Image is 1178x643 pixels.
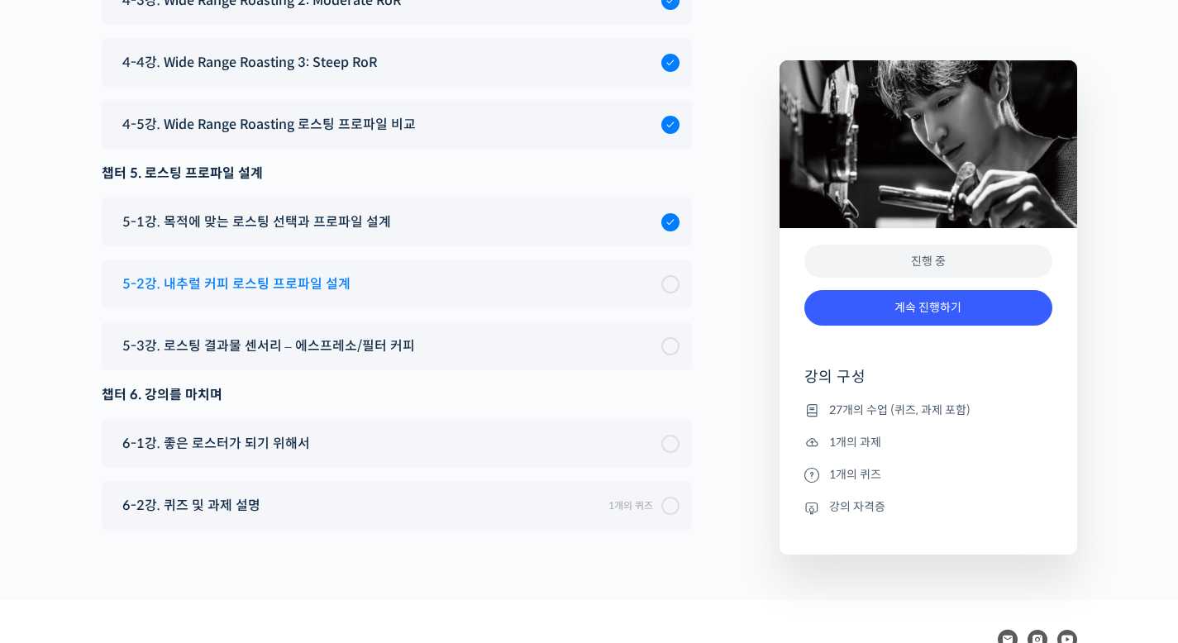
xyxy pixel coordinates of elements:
span: 5-1강. 목적에 맞는 로스팅 선택과 프로파일 설계 [122,211,391,233]
li: 27개의 수업 (퀴즈, 과제 포함) [804,400,1052,420]
div: 챕터 6. 강의를 마치며 [102,383,692,406]
a: 6-1강. 좋은 로스터가 되기 위해서 [114,432,680,455]
span: 6-1강. 좋은 로스터가 되기 위해서 [122,432,310,455]
div: 챕터 5. 로스팅 프로파일 설계 [102,162,692,184]
span: 1개의 퀴즈 [608,499,653,512]
a: 5-1강. 목적에 맞는 로스팅 선택과 프로파일 설계 [114,211,680,233]
div: 진행 중 [804,245,1052,279]
li: 1개의 과제 [804,432,1052,452]
a: 5-3강. 로스팅 결과물 센서리 – 에스프레소/필터 커피 [114,335,680,357]
span: 4-4강. Wide Range Roasting 3: Steep RoR [122,51,377,74]
span: 6-2강. 퀴즈 및 과제 설명 [122,494,260,517]
a: 6-2강. 퀴즈 및 과제 설명 1개의 퀴즈 [114,494,680,517]
li: 강의 자격증 [804,498,1052,517]
span: 대화 [151,531,171,545]
span: 홈 [52,531,62,544]
a: 홈 [5,506,109,547]
a: 설정 [213,506,317,547]
a: 4-5강. Wide Range Roasting 로스팅 프로파일 비교 [114,113,680,136]
span: 5-3강. 로스팅 결과물 센서리 – 에스프레소/필터 커피 [122,335,415,357]
span: 4-5강. Wide Range Roasting 로스팅 프로파일 비교 [122,113,416,136]
a: 5-2강. 내추럴 커피 로스팅 프로파일 설계 [114,273,680,295]
span: 5-2강. 내추럴 커피 로스팅 프로파일 설계 [122,273,351,295]
li: 1개의 퀴즈 [804,464,1052,484]
h4: 강의 구성 [804,367,1052,400]
span: 설정 [255,531,275,544]
a: 4-4강. Wide Range Roasting 3: Steep RoR [114,51,680,74]
a: 대화 [109,506,213,547]
a: 계속 진행하기 [804,290,1052,326]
